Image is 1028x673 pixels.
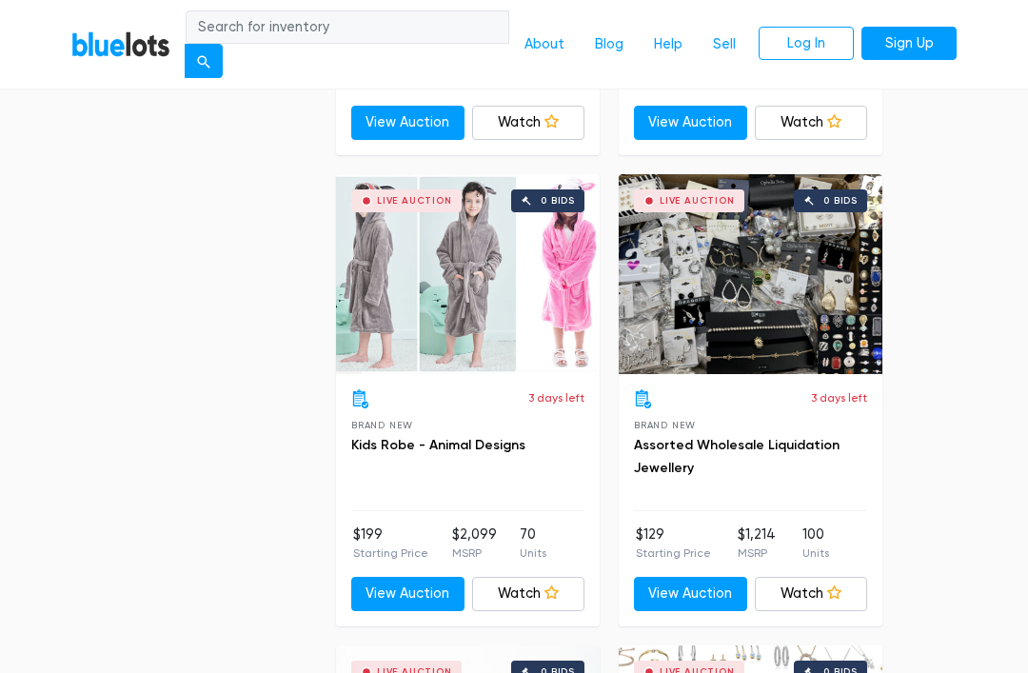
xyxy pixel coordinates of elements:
p: 3 days left [811,390,867,407]
a: View Auction [351,107,465,141]
a: Help [639,27,698,63]
p: Units [520,545,546,563]
p: MSRP [738,545,776,563]
a: Assorted Wholesale Liquidation Jewellery [634,438,840,477]
p: Units [802,545,829,563]
a: View Auction [351,578,465,612]
li: 100 [802,525,829,564]
div: Live Auction [377,197,452,207]
a: Kids Robe - Animal Designs [351,438,525,454]
a: View Auction [634,578,747,612]
div: Live Auction [660,197,735,207]
a: Live Auction 0 bids [619,175,882,375]
div: 0 bids [541,197,575,207]
a: BlueLots [71,30,170,58]
a: Log In [759,27,854,61]
span: Brand New [634,421,696,431]
p: Starting Price [353,545,428,563]
a: Live Auction 0 bids [336,175,600,375]
li: $129 [636,525,711,564]
p: MSRP [452,545,497,563]
input: Search for inventory [186,10,509,45]
li: 70 [520,525,546,564]
a: Watch [755,107,868,141]
p: Starting Price [636,545,711,563]
a: About [509,27,580,63]
a: View Auction [634,107,747,141]
li: $2,099 [452,525,497,564]
p: 3 days left [528,390,584,407]
a: Sign Up [861,27,957,61]
a: Blog [580,27,639,63]
li: $1,214 [738,525,776,564]
a: Watch [472,578,585,612]
div: 0 bids [823,197,858,207]
li: $199 [353,525,428,564]
a: Watch [472,107,585,141]
a: Sell [698,27,751,63]
span: Brand New [351,421,413,431]
a: Watch [755,578,868,612]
